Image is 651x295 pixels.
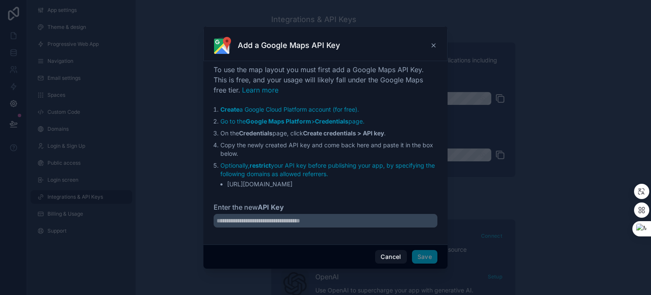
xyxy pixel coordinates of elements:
strong: restrict [250,162,271,169]
li: On the page, click . [220,129,437,138]
label: Enter the new [214,202,437,212]
strong: Google Maps Platform [246,118,311,125]
a: Optionally,restrictyour API key before publishing your app, by specifying the following domains a... [220,162,435,177]
li: Copy the newly created API key and come back here and paste it in the box below. [220,141,437,158]
button: Cancel [375,250,406,264]
a: Createa Google Cloud Platform account (for free). [220,106,359,113]
strong: Create credentials > API key [303,129,384,137]
a: Learn more [242,86,278,94]
strong: Create [220,106,239,113]
strong: API Key [258,203,284,211]
strong: Credentials [315,118,348,125]
h3: Add a Google Maps API Key [238,40,340,51]
li: [URL][DOMAIN_NAME] [227,180,437,188]
span: To use the map layout you must first add a Google Maps API Key. This is free, and your usage will... [214,65,424,94]
strong: Credentials [239,129,273,137]
a: Go to theGoogle Maps Platform>Credentialspage. [220,118,364,125]
img: Google Maps [214,37,231,54]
